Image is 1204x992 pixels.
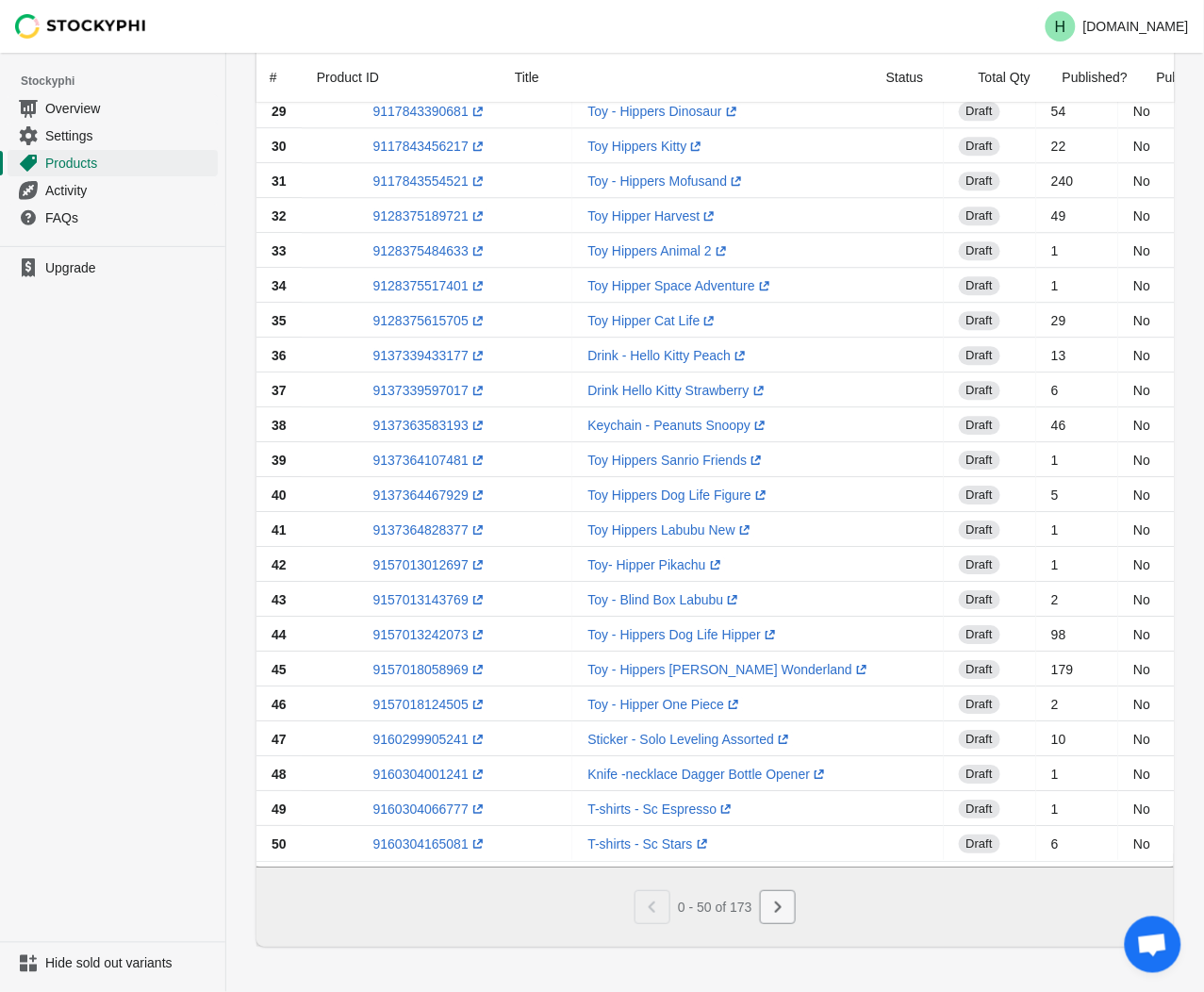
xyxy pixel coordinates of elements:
[959,137,1000,156] span: draft
[587,488,770,503] a: Toy Hippers Dog Life Figure(opens a new window)
[587,627,780,642] a: Toy - Hippers Dog Life Hipper(opens a new window)
[272,139,287,154] span: 30
[959,451,1000,470] span: draft
[373,767,487,782] a: 9160304001241(opens a new window)
[1036,93,1118,128] td: 54
[8,176,218,204] a: Activity
[959,381,1000,400] span: draft
[1036,721,1118,756] td: 10
[272,418,287,433] span: 38
[587,278,773,293] a: Toy Hipper Space Adventure(opens a new window)
[21,72,225,91] span: Stockyphi
[272,278,287,293] span: 34
[587,453,766,468] a: Toy Hippers Sanrio Friends(opens a new window)
[587,383,767,398] a: Drink Hello Kitty Strawberry(opens a new window)
[1036,338,1118,372] td: 13
[587,243,731,258] a: Toy Hippers Animal 2(opens a new window)
[587,348,750,363] a: Drink - Hello Kitty Peach(opens a new window)
[959,765,1000,784] span: draft
[8,122,218,149] a: Settings
[587,767,829,782] a: Knife -necklace Dagger Bottle Opener(opens a new window)
[959,207,1000,225] span: draft
[587,139,705,154] a: Toy Hippers Kitty(opens a new window)
[587,662,871,677] a: Toy - Hippers [PERSON_NAME] Wonderland(opens a new window)
[587,104,740,119] a: Toy - Hippers Dinosaur(opens a new window)
[272,592,287,607] span: 43
[373,836,487,851] a: 9160304165081(opens a new window)
[1036,303,1118,338] td: 29
[1036,372,1118,407] td: 6
[959,625,1000,644] span: draft
[959,346,1000,365] span: draft
[1036,407,1118,442] td: 46
[587,174,746,189] a: Toy - Hippers Mofusand(opens a new window)
[373,348,487,363] a: 9137339433177(opens a new window)
[272,836,287,851] span: 50
[272,104,287,119] span: 29
[45,99,214,118] span: Overview
[373,278,487,293] a: 9128375517401(opens a new window)
[959,695,1000,714] span: draft
[373,313,487,328] a: 9128375615705(opens a new window)
[1036,582,1118,617] td: 2
[272,662,287,677] span: 45
[1036,826,1118,861] td: 6
[272,243,287,258] span: 33
[964,53,1047,102] div: Total Qty
[760,890,796,924] button: Next
[373,802,487,817] a: 9160304066777(opens a new window)
[373,557,487,572] a: 9157013012697(opens a new window)
[1036,791,1118,826] td: 1
[373,139,487,154] a: 9117843456217(opens a new window)
[45,258,214,277] span: Upgrade
[272,802,287,817] span: 49
[45,154,214,173] span: Products
[959,555,1000,574] span: draft
[45,181,214,200] span: Activity
[587,697,743,712] a: Toy - Hipper One Piece(opens a new window)
[272,383,287,398] span: 37
[587,557,724,572] a: Toy- Hipper Pikachu(opens a new window)
[8,951,218,977] a: Hide sold out variants
[272,522,287,537] span: 41
[373,104,487,119] a: 9117843390681(opens a new window)
[272,767,287,782] span: 48
[8,255,218,281] a: Upgrade
[373,522,487,537] a: 9137364828377(opens a new window)
[373,243,487,258] a: 9128375484633(opens a new window)
[373,174,487,189] a: 9117843554521(opens a new window)
[959,521,1000,539] span: draft
[959,835,1000,853] span: draft
[959,172,1000,190] span: draft
[373,453,487,468] a: 9137364107481(opens a new window)
[1036,547,1118,582] td: 1
[1036,128,1118,163] td: 22
[272,627,287,642] span: 44
[587,836,711,851] a: T-shirts - Sc Stars(opens a new window)
[272,208,287,223] span: 32
[1036,268,1118,303] td: 1
[500,53,871,102] div: Title
[373,732,487,747] a: 9160299905241(opens a new window)
[587,592,742,607] a: Toy - Blind Box Labubu(opens a new window)
[373,592,487,607] a: 9157013143769(opens a new window)
[373,697,487,712] a: 9157018124505(opens a new window)
[959,102,1000,121] span: draft
[959,486,1000,504] span: draft
[1036,233,1118,268] td: 1
[959,276,1000,295] span: draft
[959,590,1000,609] span: draft
[1036,756,1118,791] td: 1
[587,522,753,537] a: Toy Hippers Labubu New(opens a new window)
[1036,477,1118,512] td: 5
[1036,617,1118,652] td: 98
[959,241,1000,260] span: draft
[373,418,487,433] a: 9137363583193(opens a new window)
[1125,917,1181,973] div: Open chat
[1083,19,1189,34] p: [DOMAIN_NAME]
[1036,442,1118,477] td: 1
[1036,652,1118,686] td: 179
[270,68,279,87] div: #
[871,53,964,102] div: Status
[45,126,214,145] span: Settings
